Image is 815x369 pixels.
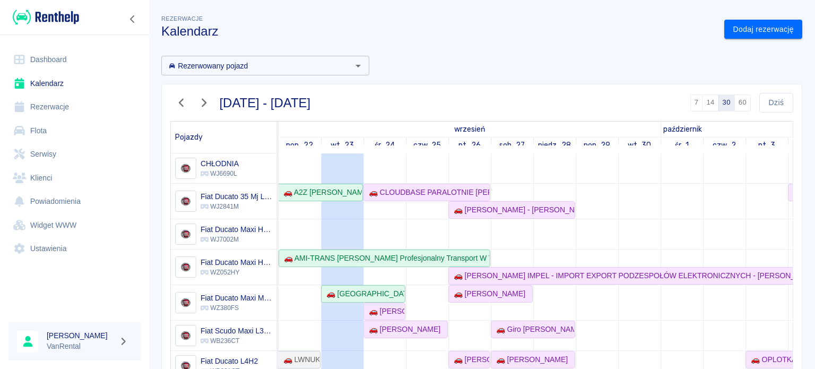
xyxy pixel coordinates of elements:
[201,293,272,303] h6: Fiat Ducato Maxi MJ L4H2
[365,187,489,198] div: 🚗 CLOUDBASE PARALOTNIE [PERSON_NAME] - [PERSON_NAME]
[201,202,272,211] p: WJ2841M
[8,95,141,119] a: Rezerwacje
[201,268,272,277] p: WZ052HY
[201,325,272,336] h6: Fiat Scudo Maxi L3H1
[449,288,525,299] div: 🚗 [PERSON_NAME]
[756,138,778,153] a: 3 października 2025
[201,336,272,346] p: WB236CT
[47,330,115,341] h6: [PERSON_NAME]
[283,138,316,153] a: 22 września 2025
[625,138,654,153] a: 30 września 2025
[322,288,404,299] div: 🚗 [GEOGRAPHIC_DATA] S.C. [PERSON_NAME], [PERSON_NAME] - [PERSON_NAME]
[8,166,141,190] a: Klienci
[492,354,568,365] div: 🚗 [PERSON_NAME]
[8,213,141,237] a: Widget WWW
[581,138,613,153] a: 29 września 2025
[535,138,574,153] a: 28 września 2025
[201,303,272,313] p: WZ380FS
[8,142,141,166] a: Serwisy
[279,187,362,198] div: 🚗 A2Z [PERSON_NAME] - [PERSON_NAME]
[177,327,194,345] img: Image
[8,190,141,213] a: Powiadomienia
[201,235,272,244] p: WJ7002M
[8,237,141,261] a: Ustawienia
[365,306,404,317] div: 🚗 [PERSON_NAME] - [PERSON_NAME]
[759,93,793,113] button: Dziś
[177,294,194,312] img: Image
[161,24,716,39] h3: Kalendarz
[718,95,735,111] button: 30 dni
[201,257,272,268] h6: Fiat Ducato Maxi HD MJ L4H2
[690,95,703,111] button: 7 dni
[164,59,349,72] input: Wyszukaj i wybierz pojazdy...
[177,259,194,276] img: Image
[449,354,489,365] div: 🚗 [PERSON_NAME]
[372,138,397,153] a: 24 września 2025
[220,96,311,110] h3: [DATE] - [DATE]
[351,58,366,73] button: Otwórz
[328,138,357,153] a: 23 września 2025
[710,138,739,153] a: 2 października 2025
[177,160,194,177] img: Image
[161,15,203,22] span: Rezerwacje
[175,133,203,142] span: Pojazdy
[724,20,802,39] a: Dodaj rezerwację
[201,224,272,235] h6: Fiat Ducato Maxi HD MJ L4H2
[492,324,574,335] div: 🚗 Giro [PERSON_NAME] - [PERSON_NAME]
[279,354,319,365] div: 🚗 LWNUK SPÓŁKA Z OGRANICZONĄ ODPOWIEDZIALNOŚCIĄ - [PERSON_NAME]
[177,193,194,210] img: Image
[13,8,79,26] img: Renthelp logo
[201,356,258,366] h6: Fiat Ducato L4H2
[411,138,444,153] a: 25 września 2025
[47,341,115,352] p: VanRental
[672,138,691,153] a: 1 października 2025
[8,72,141,96] a: Kalendarz
[125,12,141,26] button: Zwiń nawigację
[8,48,141,72] a: Dashboard
[177,226,194,243] img: Image
[8,8,79,26] a: Renthelp logo
[280,253,489,264] div: 🚗 AMI-TRANS [PERSON_NAME] Profesjonalny Transport W Temperaturze Kontrolowanej - [PERSON_NAME]
[365,324,440,335] div: 🚗 [PERSON_NAME]
[661,122,705,137] a: 1 października 2025
[452,122,488,137] a: 22 września 2025
[201,158,239,169] h6: CHŁODNIA
[8,119,141,143] a: Flota
[497,138,528,153] a: 27 września 2025
[201,169,239,178] p: WJ6690L
[734,95,751,111] button: 60 dni
[201,191,272,202] h6: Fiat Ducato 35 Mj L3H2
[456,138,483,153] a: 26 września 2025
[449,204,574,216] div: 🚗 [PERSON_NAME] - [PERSON_NAME]
[702,95,718,111] button: 14 dni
